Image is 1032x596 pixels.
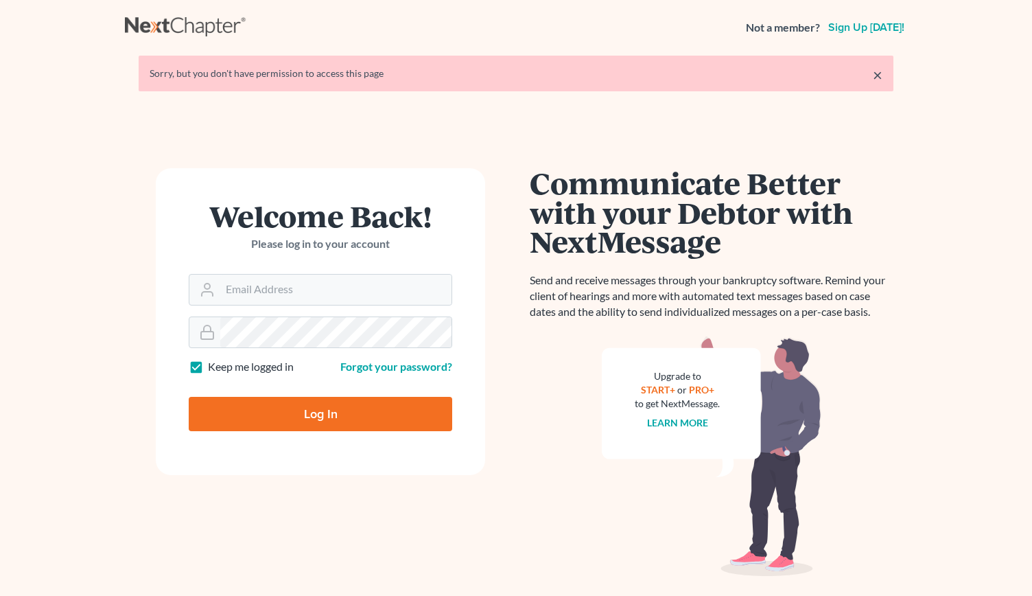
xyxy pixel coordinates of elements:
img: nextmessage_bg-59042aed3d76b12b5cd301f8e5b87938c9018125f34e5fa2b7a6b67550977c72.svg [602,336,821,577]
input: Email Address [220,275,451,305]
a: Forgot your password? [340,360,452,373]
p: Send and receive messages through your bankruptcy software. Remind your client of hearings and mo... [530,273,893,320]
input: Log In [189,397,452,431]
h1: Communicate Better with your Debtor with NextMessage [530,168,893,256]
h1: Welcome Back! [189,201,452,231]
span: or [677,384,687,396]
div: to get NextMessage. [635,397,720,411]
a: Sign up [DATE]! [825,22,907,33]
a: START+ [641,384,675,396]
a: PRO+ [689,384,714,396]
a: × [873,67,882,83]
div: Sorry, but you don't have permission to access this page [150,67,882,80]
p: Please log in to your account [189,236,452,252]
div: Upgrade to [635,369,720,383]
strong: Not a member? [746,20,820,36]
label: Keep me logged in [208,359,294,375]
a: Learn more [647,417,708,428]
